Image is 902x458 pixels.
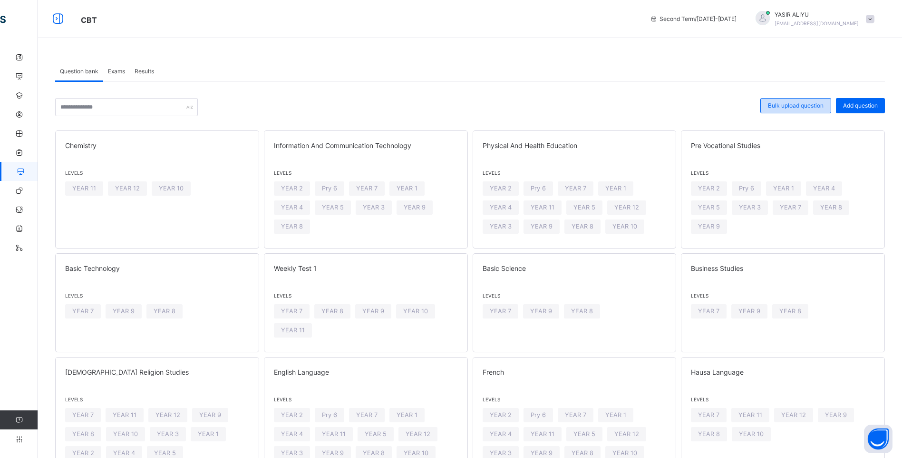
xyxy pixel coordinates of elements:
span: Levels [483,396,667,403]
span: YEAR 11 [322,429,346,438]
span: YEAR 7 [356,410,378,419]
span: Results [135,67,154,76]
span: YEAR 12 [115,184,140,193]
span: YEAR 11 [72,184,96,193]
span: YEAR 4 [281,203,303,212]
span: YEAR 4 [490,429,512,438]
span: YEAR 7 [565,410,586,419]
span: Chemistry [65,140,249,150]
span: YEAR 8 [572,448,593,458]
span: French [483,367,667,377]
span: YEAR 2 [72,448,94,458]
span: Pry 6 [531,184,546,193]
span: YEAR 8 [154,307,175,316]
span: Levels [483,292,667,299]
span: Levels [65,292,249,299]
span: YEAR 9 [698,222,720,231]
span: YEAR 1 [397,184,417,193]
span: English Language [274,367,458,377]
span: YEAR 12 [614,203,639,212]
span: YEAR 9 [531,448,553,458]
span: Levels [274,396,458,403]
span: YEAR 9 [531,222,553,231]
span: YEAR 3 [281,448,303,458]
span: YEAR 8 [698,429,720,438]
span: YEAR 1 [773,184,794,193]
span: YEAR 10 [159,184,184,193]
span: Levels [274,169,458,177]
span: YEAR 3 [363,203,385,212]
span: Pry 6 [322,184,337,193]
span: Information And Communication Technology [274,140,458,150]
span: YEAR 8 [72,429,94,438]
span: session/term information [650,15,737,23]
span: YEAR 7 [780,203,801,212]
span: YEAR 12 [781,410,806,419]
span: Physical And Health Education [483,140,667,150]
span: YEAR 5 [154,448,176,458]
span: YEAR 11 [113,410,136,419]
span: YEAR 8 [571,307,593,316]
span: YEAR 2 [490,184,512,193]
span: YEAR 12 [614,429,639,438]
span: YEAR 5 [365,429,387,438]
span: Pre Vocational Studies [691,140,875,150]
span: Levels [483,169,667,177]
span: YEAR 8 [779,307,801,316]
span: Weekly Test 1 [274,263,458,273]
span: YEAR 2 [490,410,512,419]
div: YASIRALIYU [746,10,879,28]
span: YEAR 11 [531,429,554,438]
span: [EMAIL_ADDRESS][DOMAIN_NAME] [775,20,859,26]
span: YEAR 2 [698,184,720,193]
span: YEAR 8 [281,222,303,231]
span: YEAR 1 [198,429,219,438]
span: YEAR 5 [573,429,595,438]
span: YEAR 10 [739,429,764,438]
span: YEAR 9 [322,448,344,458]
span: Pry 6 [531,410,546,419]
span: YEAR 7 [490,307,511,316]
span: YEAR 7 [565,184,586,193]
span: YEAR 7 [281,307,302,316]
span: YEAR 1 [397,410,417,419]
span: YEAR 11 [738,410,762,419]
span: YEAR 5 [698,203,720,212]
span: YEAR 5 [573,203,595,212]
span: YEAR 10 [612,222,637,231]
span: YEAR 8 [820,203,842,212]
span: YEAR 12 [155,410,180,419]
span: YEAR 8 [321,307,343,316]
span: YEAR 1 [605,410,626,419]
span: YEAR 10 [612,448,637,458]
span: YEAR 9 [404,203,426,212]
span: YEAR 9 [199,410,221,419]
span: Pry 6 [322,410,337,419]
span: YEAR 3 [490,448,512,458]
span: [DEMOGRAPHIC_DATA] Religion Studies [65,367,249,377]
span: Add question [843,101,878,110]
span: Levels [65,396,249,403]
span: YEAR 3 [490,222,512,231]
span: Question bank [60,67,98,76]
span: Business Studies [691,263,875,273]
span: YEAR 10 [404,448,428,458]
span: YEAR 7 [698,307,719,316]
span: Bulk upload question [768,101,824,110]
span: YEAR 7 [698,410,719,419]
span: Pry 6 [739,184,754,193]
span: Levels [691,169,875,177]
span: Levels [274,292,458,299]
span: YEAR 11 [531,203,554,212]
span: YEAR 1 [605,184,626,193]
span: YEAR 7 [72,410,94,419]
span: Basic Technology [65,263,249,273]
span: YEAR 7 [356,184,378,193]
span: YEAR 12 [406,429,430,438]
span: CBT [81,15,97,25]
span: Basic Science [483,263,667,273]
span: YEAR 4 [813,184,835,193]
span: Exams [108,67,125,76]
button: Open asap [864,425,892,453]
span: Levels [691,396,875,403]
